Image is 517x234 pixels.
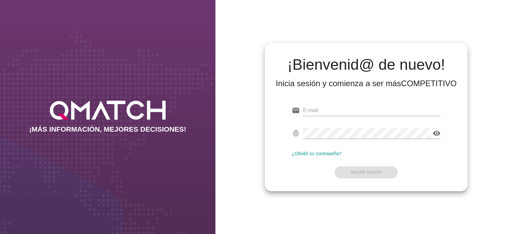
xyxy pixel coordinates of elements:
h2: ¡Bienvenid@ de nuevo! [276,57,457,73]
i: fingerprint [292,129,300,137]
i: email [292,106,300,114]
div: Inicia sesión y comienza a ser más [276,78,457,89]
a: ¿Olvidó su contraseña? [292,151,342,156]
strong: COMPETITIVO [401,79,456,88]
i: visibility [433,129,441,137]
input: E-mail [303,105,441,116]
h2: ¡MÁS INFORMACIÓN, MEJORES DECISIONES! [29,125,186,133]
